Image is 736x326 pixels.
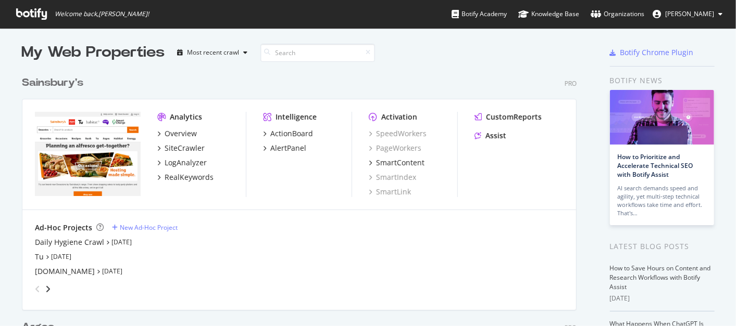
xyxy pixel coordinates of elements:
[610,241,715,252] div: Latest Blog Posts
[112,223,178,232] a: New Ad-Hoc Project
[644,6,731,22] button: [PERSON_NAME]
[475,112,542,122] a: CustomReports
[260,44,375,62] input: Search
[610,47,694,58] a: Botify Chrome Plugin
[376,158,425,168] div: SmartContent
[263,143,306,153] a: AlertPanel
[369,187,411,197] a: SmartLink
[165,143,205,153] div: SiteCrawler
[22,75,88,90] a: Sainsbury's
[610,75,715,86] div: Botify news
[165,158,207,168] div: LogAnalyzer
[610,264,711,291] a: How to Save Hours on Content and Research Workflows with Botify Assist
[452,9,507,19] div: Botify Academy
[157,158,207,168] a: LogAnalyzer
[102,267,122,276] a: [DATE]
[35,266,95,277] a: [DOMAIN_NAME]
[475,131,506,141] a: Assist
[31,281,44,297] div: angle-left
[610,90,714,145] img: How to Prioritize and Accelerate Technical SEO with Botify Assist
[22,42,165,63] div: My Web Properties
[369,158,425,168] a: SmartContent
[369,172,416,182] a: SmartIndex
[565,79,577,88] div: Pro
[111,238,132,246] a: [DATE]
[173,44,252,61] button: Most recent crawl
[51,252,71,261] a: [DATE]
[276,112,317,122] div: Intelligence
[44,284,52,294] div: angle-right
[270,143,306,153] div: AlertPanel
[55,10,149,18] span: Welcome back, [PERSON_NAME] !
[157,143,205,153] a: SiteCrawler
[591,9,644,19] div: Organizations
[157,128,197,139] a: Overview
[263,128,313,139] a: ActionBoard
[618,184,706,217] div: AI search demands speed and agility, yet multi-step technical workflows take time and effort. Tha...
[165,172,214,182] div: RealKeywords
[120,223,178,232] div: New Ad-Hoc Project
[369,128,427,139] a: SpeedWorkers
[486,112,542,122] div: CustomReports
[665,9,714,18] span: Abhijeet Bhosale
[618,152,693,179] a: How to Prioritize and Accelerate Technical SEO with Botify Assist
[35,252,44,262] a: Tu
[518,9,579,19] div: Knowledge Base
[369,143,421,153] a: PageWorkers
[170,112,202,122] div: Analytics
[381,112,417,122] div: Activation
[610,294,715,303] div: [DATE]
[620,47,694,58] div: Botify Chrome Plugin
[35,112,141,196] img: *.sainsburys.co.uk/
[485,131,506,141] div: Assist
[165,128,197,139] div: Overview
[35,223,92,233] div: Ad-Hoc Projects
[188,49,240,56] div: Most recent crawl
[270,128,313,139] div: ActionBoard
[22,75,83,90] div: Sainsbury's
[35,237,104,247] a: Daily Hygiene Crawl
[157,172,214,182] a: RealKeywords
